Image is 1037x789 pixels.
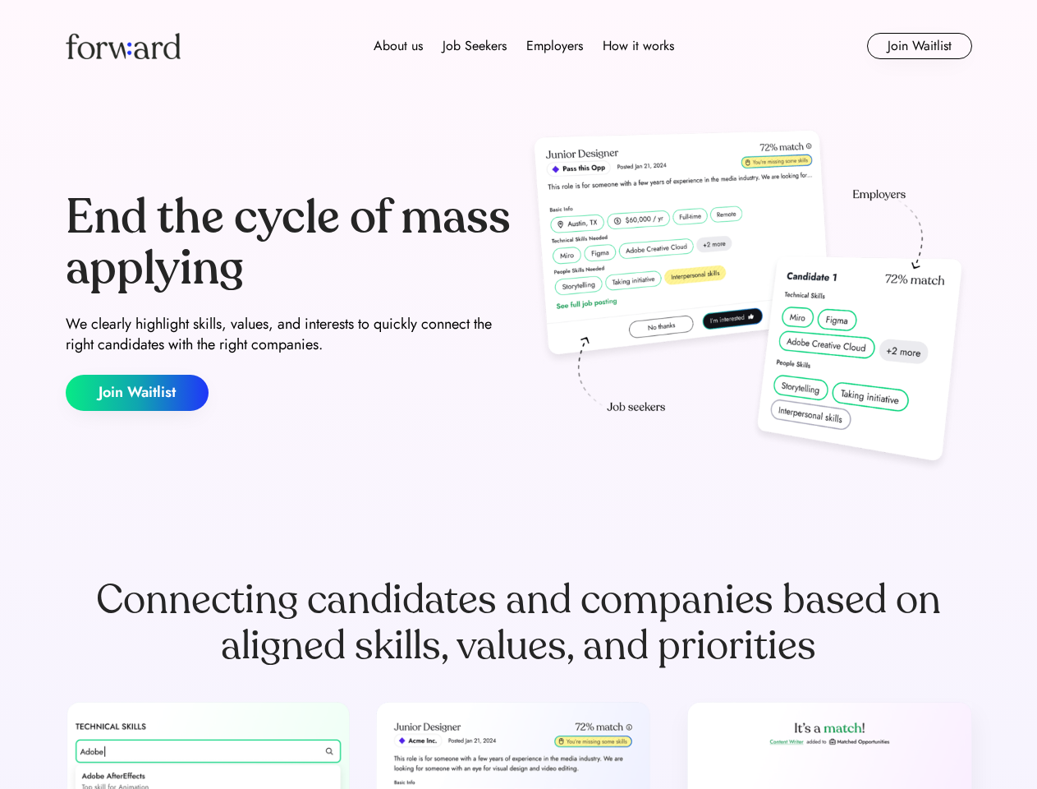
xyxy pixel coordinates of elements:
div: How it works [603,36,674,56]
img: Forward logo [66,33,181,59]
button: Join Waitlist [66,375,209,411]
img: hero-image.png [525,125,972,478]
div: About us [374,36,423,56]
div: End the cycle of mass applying [66,192,512,293]
div: Job Seekers [443,36,507,56]
div: Employers [526,36,583,56]
button: Join Waitlist [867,33,972,59]
div: We clearly highlight skills, values, and interests to quickly connect the right candidates with t... [66,314,512,355]
div: Connecting candidates and companies based on aligned skills, values, and priorities [66,577,972,669]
